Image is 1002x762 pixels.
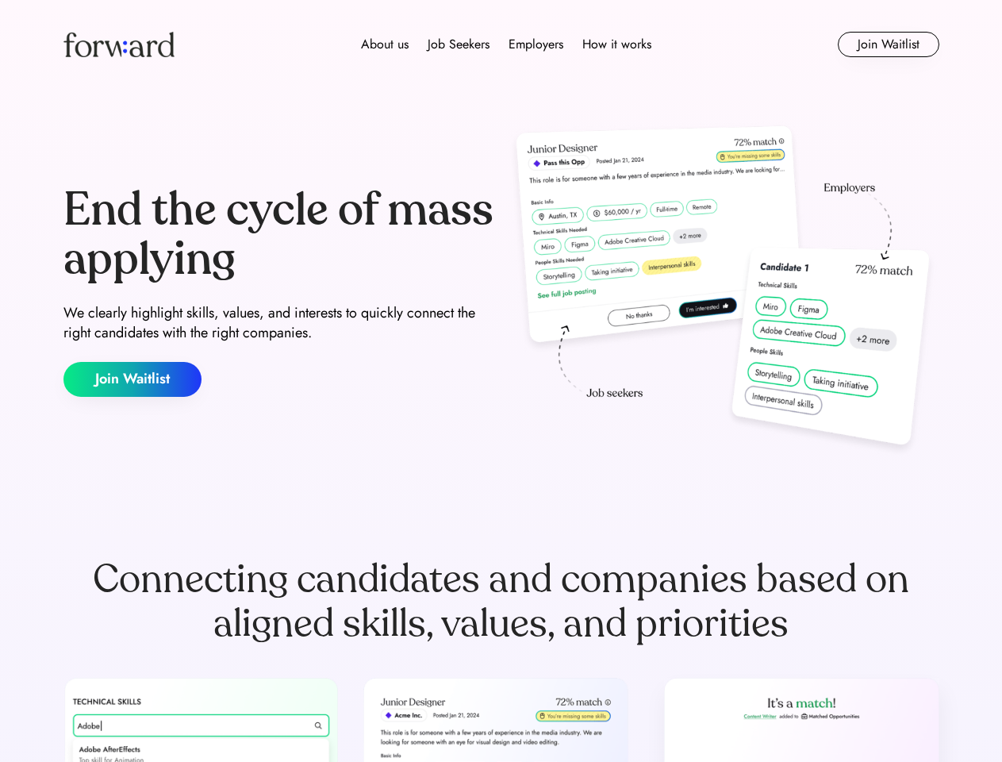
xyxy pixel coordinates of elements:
div: Connecting candidates and companies based on aligned skills, values, and priorities [63,557,939,646]
div: End the cycle of mass applying [63,186,495,283]
div: Job Seekers [428,35,489,54]
img: hero-image.png [508,121,939,462]
div: We clearly highlight skills, values, and interests to quickly connect the right candidates with t... [63,303,495,343]
div: About us [361,35,409,54]
button: Join Waitlist [838,32,939,57]
img: Forward logo [63,32,175,57]
div: Employers [509,35,563,54]
div: How it works [582,35,651,54]
button: Join Waitlist [63,362,202,397]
